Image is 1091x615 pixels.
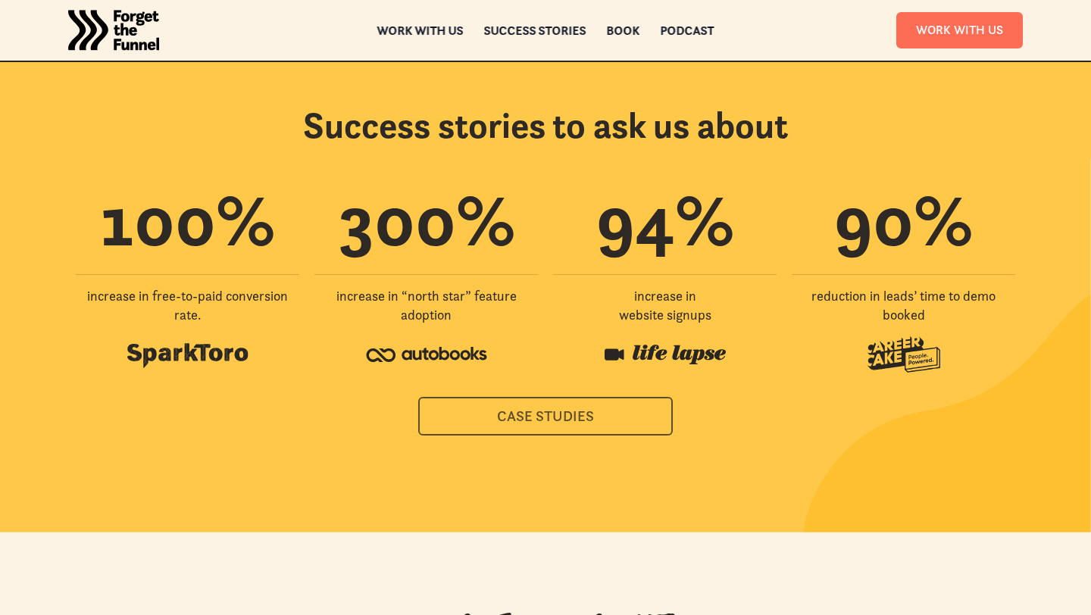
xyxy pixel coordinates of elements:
div: % [834,183,973,256]
div: increase in website signups [619,287,711,324]
div: Case Studies [438,407,653,425]
div: increase in “north star”‍ feature adoption [314,287,538,324]
div: % [100,183,275,256]
a: Success Stories [484,25,586,36]
a: Podcast [661,25,714,36]
span: 94 [596,174,675,265]
a: Case Studies [418,397,673,435]
span: 300 [338,174,456,265]
span: 90 [834,174,914,265]
div: % [338,183,515,256]
a: Book [607,25,640,36]
a: Work With Us [896,12,1023,48]
div: reduction in leads’ time to‍ demo booked [792,287,1015,324]
a: Work with us [377,25,464,36]
div: % [596,183,734,256]
h2: Success stories to ask us about [303,104,788,148]
div: increase in free-to-paid conversion rate. [76,287,299,324]
span: 100 [100,174,216,265]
